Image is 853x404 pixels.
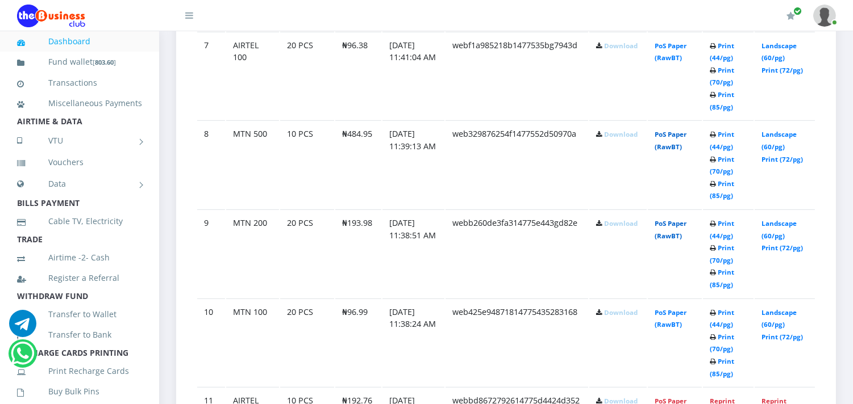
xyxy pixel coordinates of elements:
td: [DATE] 11:41:04 AM [382,32,444,120]
td: [DATE] 11:39:13 AM [382,120,444,208]
td: 9 [197,209,225,297]
a: Transfer to Bank [17,322,142,348]
img: User [813,5,836,27]
a: Print (44/pg) [710,130,734,151]
a: Print Recharge Cards [17,358,142,384]
td: 10 PCS [280,120,334,208]
a: Landscape (60/pg) [762,308,797,329]
a: Print (85/pg) [710,90,734,111]
a: PoS Paper (RawBT) [655,219,686,240]
td: [DATE] 11:38:51 AM [382,209,444,297]
a: Transfer to Wallet [17,301,142,327]
a: Print (44/pg) [710,41,734,62]
a: Cable TV, Electricity [17,208,142,234]
td: MTN 200 [226,209,279,297]
td: ₦193.98 [335,209,381,297]
a: Print (85/pg) [710,268,734,289]
td: ₦96.38 [335,32,381,120]
td: 7 [197,32,225,120]
a: PoS Paper (RawBT) [655,308,686,329]
a: Print (70/pg) [710,66,734,87]
td: ₦96.99 [335,298,381,386]
a: Download [604,41,638,50]
a: Chat for support [9,318,36,337]
a: VTU [17,127,142,155]
a: Register a Referral [17,265,142,291]
a: Fund wallet[803.60] [17,49,142,75]
a: Print (72/pg) [762,333,803,341]
td: webb260de3fa314775e443gd82e [446,209,588,297]
a: Download [604,130,638,138]
i: Renew/Upgrade Subscription [787,11,795,20]
td: webf1a985218b1477535bg7943d [446,32,588,120]
td: 20 PCS [280,298,334,386]
a: PoS Paper (RawBT) [655,130,686,151]
a: Dashboard [17,28,142,54]
a: Print (72/pg) [762,243,803,252]
a: Print (70/pg) [710,155,734,176]
td: MTN 500 [226,120,279,208]
a: Chat for support [11,348,35,367]
a: Landscape (60/pg) [762,130,797,151]
td: AIRTEL 100 [226,32,279,120]
td: ₦484.95 [335,120,381,208]
td: 20 PCS [280,32,334,120]
td: 10 [197,298,225,386]
td: 20 PCS [280,209,334,297]
a: Transactions [17,70,142,96]
td: [DATE] 11:38:24 AM [382,298,444,386]
a: Miscellaneous Payments [17,90,142,116]
small: [ ] [93,58,116,66]
a: Data [17,170,142,198]
a: Print (44/pg) [710,308,734,329]
a: Vouchers [17,149,142,175]
a: Download [604,219,638,228]
td: web329876254f1477552d50970a [446,120,588,208]
a: Print (72/pg) [762,155,803,163]
a: Print (85/pg) [710,179,734,200]
a: Print (44/pg) [710,219,734,240]
td: 8 [197,120,225,208]
a: Print (85/pg) [710,357,734,378]
a: Download [604,308,638,317]
a: PoS Paper (RawBT) [655,41,686,62]
a: Airtime -2- Cash [17,245,142,271]
a: Print (72/pg) [762,66,803,74]
a: Landscape (60/pg) [762,41,797,62]
img: Logo [17,5,85,27]
td: MTN 100 [226,298,279,386]
a: Landscape (60/pg) [762,219,797,240]
td: web425e94871814775435283168 [446,298,588,386]
a: Print (70/pg) [710,243,734,264]
a: Print (70/pg) [710,333,734,354]
span: Renew/Upgrade Subscription [793,7,802,15]
b: 803.60 [95,58,114,66]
